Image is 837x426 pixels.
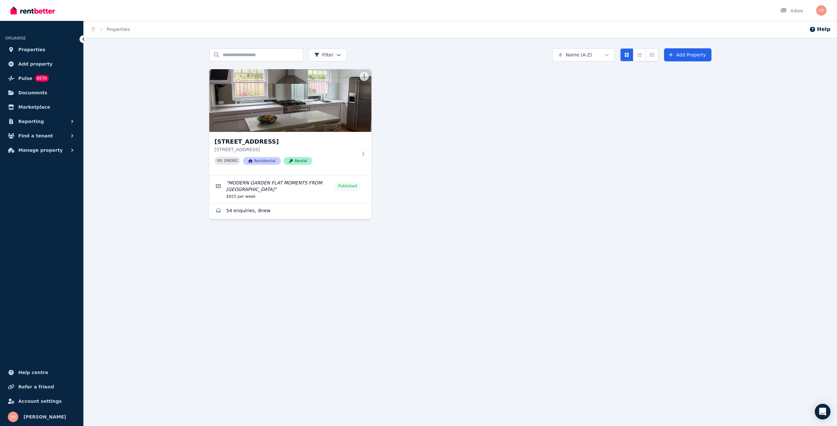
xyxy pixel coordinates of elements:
[10,6,55,15] img: RentBetter
[5,395,78,408] a: Account settings
[816,5,827,16] img: Veronica Riding
[24,413,66,421] span: [PERSON_NAME]
[5,57,78,71] a: Add property
[214,146,357,153] p: [STREET_ADDRESS]
[309,48,347,61] button: Filter
[84,21,138,38] nav: Breadcrumb
[35,75,49,82] span: BETA
[18,46,45,54] span: Properties
[217,159,222,163] small: PID
[780,8,803,14] div: Inbox
[224,159,238,163] code: 196362
[633,48,646,61] button: Compact list view
[566,52,592,58] span: Name (A-Z)
[646,48,659,61] button: Expanded list view
[18,60,53,68] span: Add property
[5,144,78,157] button: Manage property
[209,176,371,203] a: Edit listing: MODERN GARDEN FLAT MOMENTS FROM MANLY BEACH
[18,397,62,405] span: Account settings
[214,137,357,146] h3: [STREET_ADDRESS]
[360,72,369,81] button: More options
[815,404,830,419] div: Open Intercom Messenger
[18,383,54,391] span: Refer a friend
[18,74,32,82] span: Pulse
[5,36,26,40] span: ORGANISE
[18,132,53,140] span: Find a tenant
[620,48,633,61] button: Card view
[18,89,47,97] span: Documents
[5,129,78,142] button: Find a tenant
[209,69,371,132] img: 64A Fairlight Ave, Fairlight
[552,48,615,61] button: Name (A-Z)
[283,157,312,165] span: Rental
[5,115,78,128] button: Reporting
[664,48,711,61] a: Add Property
[209,203,371,219] a: Enquiries for 64A Fairlight Ave, Fairlight
[5,43,78,56] a: Properties
[5,366,78,379] a: Help centre
[809,25,830,33] button: Help
[107,27,130,32] a: Properties
[18,146,63,154] span: Manage property
[18,103,50,111] span: Marketplace
[18,369,48,376] span: Help centre
[209,69,371,175] a: 64A Fairlight Ave, Fairlight[STREET_ADDRESS][STREET_ADDRESS]PID 196362ResidentialRental
[5,380,78,393] a: Refer a friend
[5,72,78,85] a: PulseBETA
[8,412,18,422] img: Veronica Riding
[5,101,78,114] a: Marketplace
[314,52,333,58] span: Filter
[243,157,281,165] span: Residential
[18,118,44,125] span: Reporting
[620,48,659,61] div: View options
[5,86,78,99] a: Documents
